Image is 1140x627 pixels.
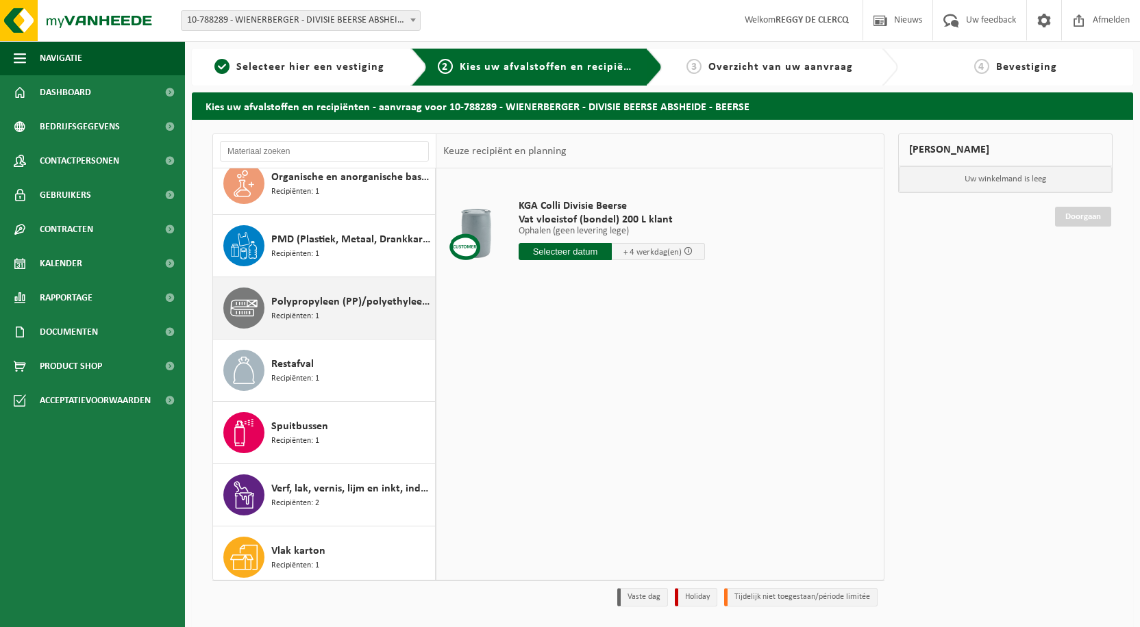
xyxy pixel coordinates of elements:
[40,212,93,246] span: Contracten
[974,59,989,74] span: 4
[181,10,421,31] span: 10-788289 - WIENERBERGER - DIVISIE BEERSE ABSHEIDE - BEERSE
[436,134,573,168] div: Keuze recipiënt en planning
[213,402,436,464] button: Spuitbussen Recipiënten: 1
[271,356,314,372] span: Restafval
[40,75,91,110] span: Dashboard
[271,543,325,559] span: Vlak karton
[213,153,436,215] button: Organische en anorganische basen vloeibaar in kleinverpakking Recipiënten: 1
[271,169,432,185] span: Organische en anorganische basen vloeibaar in kleinverpakking
[271,418,328,435] span: Spuitbussen
[519,243,612,260] input: Selecteer datum
[519,213,705,227] span: Vat vloeistof (bondel) 200 L klant
[271,231,432,248] span: PMD (Plastiek, Metaal, Drankkartons) (bedrijven)
[214,59,230,74] span: 1
[213,215,436,277] button: PMD (Plastiek, Metaal, Drankkartons) (bedrijven) Recipiënten: 1
[271,372,319,385] span: Recipiënten: 1
[40,246,82,281] span: Kalender
[271,185,319,199] span: Recipiënten: 1
[776,15,849,25] strong: REGGY DE CLERCQ
[213,277,436,340] button: Polypropyleen (PP)/polyethyleentereftalaat (PET) spanbanden Recipiënten: 1
[192,92,1133,119] h2: Kies uw afvalstoffen en recipiënten - aanvraag voor 10-788289 - WIENERBERGER - DIVISIE BEERSE ABS...
[40,110,120,144] span: Bedrijfsgegevens
[460,62,648,73] span: Kies uw afvalstoffen en recipiënten
[675,588,717,606] li: Holiday
[519,199,705,213] span: KGA Colli Divisie Beerse
[686,59,702,74] span: 3
[623,248,682,257] span: + 4 werkdag(en)
[271,248,319,261] span: Recipiënten: 1
[199,59,400,75] a: 1Selecteer hier een vestiging
[1055,207,1111,227] a: Doorgaan
[519,227,705,236] p: Ophalen (geen levering lege)
[724,588,878,606] li: Tijdelijk niet toegestaan/période limitée
[213,340,436,402] button: Restafval Recipiënten: 1
[438,59,453,74] span: 2
[40,41,82,75] span: Navigatie
[271,435,319,448] span: Recipiënten: 1
[40,315,98,349] span: Documenten
[236,62,384,73] span: Selecteer hier een vestiging
[271,559,319,572] span: Recipiënten: 1
[213,464,436,526] button: Verf, lak, vernis, lijm en inkt, industrieel in kleinverpakking Recipiënten: 2
[271,310,319,323] span: Recipiënten: 1
[40,281,92,315] span: Rapportage
[898,133,1113,166] div: [PERSON_NAME]
[271,294,432,310] span: Polypropyleen (PP)/polyethyleentereftalaat (PET) spanbanden
[182,11,420,30] span: 10-788289 - WIENERBERGER - DIVISIE BEERSE ABSHEIDE - BEERSE
[271,497,319,510] span: Recipiënten: 2
[220,141,429,162] input: Materiaal zoeken
[40,349,102,383] span: Product Shop
[40,383,151,418] span: Acceptatievoorwaarden
[213,526,436,589] button: Vlak karton Recipiënten: 1
[996,62,1057,73] span: Bevestiging
[617,588,668,606] li: Vaste dag
[271,481,432,497] span: Verf, lak, vernis, lijm en inkt, industrieel in kleinverpakking
[40,144,119,178] span: Contactpersonen
[708,62,853,73] span: Overzicht van uw aanvraag
[899,166,1113,192] p: Uw winkelmand is leeg
[40,178,91,212] span: Gebruikers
